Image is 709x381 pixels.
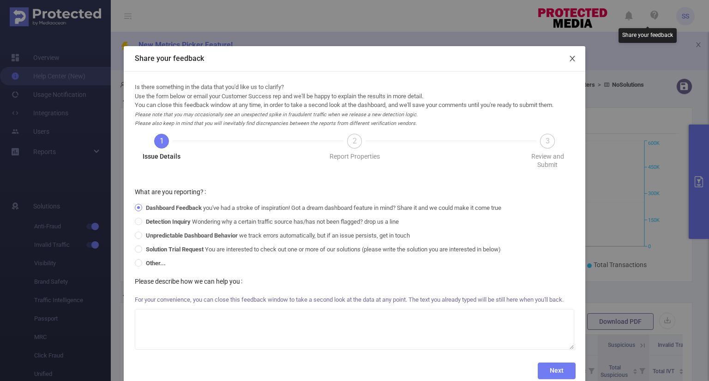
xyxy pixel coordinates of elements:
span: 2 [353,137,357,145]
i: Please note that you may occasionally see an unexpected spike in fraudulent traffic when we relea... [135,112,418,127]
span: we track errors automatically, but if an issue persists, get in touch [142,232,414,239]
b: Detection Inquiry [146,218,191,225]
button: Next [538,363,576,379]
label: What are you reporting? [135,188,210,196]
span: you've had a stroke of inspiration! Got a dream dashboard feature in mind? Share it and we could ... [142,204,505,211]
div: Review and Submit [521,152,574,169]
div: Report Properties [330,152,380,161]
div: Issue Details [143,152,180,161]
span: 1 [160,137,164,145]
label: Please describe how we can help you [135,278,246,285]
div: Share your feedback [135,54,574,64]
div: Is there something in the data that you'd like us to clarify? Use the form below or email your Cu... [135,83,574,128]
span: Wondering why a certain traffic source has/has not been flagged? drop us a line [142,218,403,225]
span: 3 [546,137,550,145]
span: You are interested to check out one or more of our solutions (please write the solution you are i... [142,246,505,253]
p: For your convenience, you can close this feedback window to take a second look at the data at any... [135,291,574,309]
button: Close [559,46,585,72]
div: Share your feedback [619,28,677,43]
b: Dashboard Feedback [146,204,202,211]
b: Other... [146,260,166,267]
b: Unpredictable Dashboard Behavior [146,232,238,239]
i: icon: close [569,55,576,62]
b: Solution Trial Request [146,246,204,253]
